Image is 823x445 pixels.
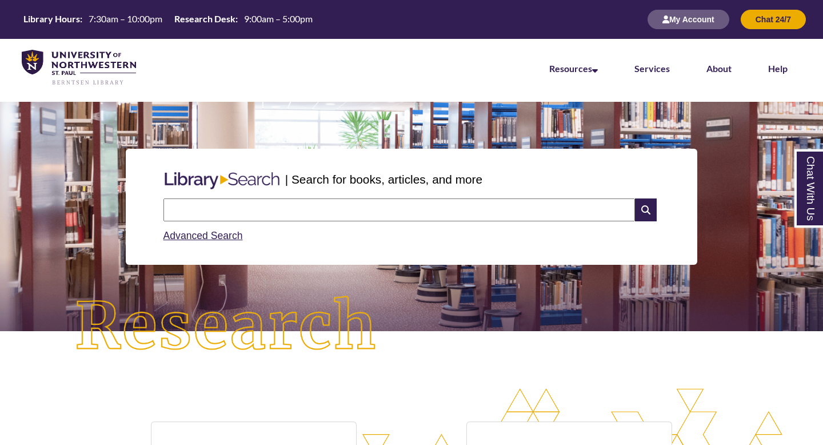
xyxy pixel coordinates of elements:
a: Hours Today [19,13,317,26]
p: | Search for books, articles, and more [285,170,482,188]
img: UNWSP Library Logo [22,50,136,86]
i: Search [635,198,657,221]
table: Hours Today [19,13,317,25]
a: Advanced Search [163,230,243,241]
a: Help [768,63,788,74]
span: 9:00am – 5:00pm [244,13,313,24]
button: My Account [648,10,729,29]
a: Services [634,63,670,74]
a: Resources [549,63,598,74]
a: Chat 24/7 [741,14,806,24]
a: My Account [648,14,729,24]
span: 7:30am – 10:00pm [89,13,162,24]
button: Chat 24/7 [741,10,806,29]
th: Research Desk: [170,13,239,25]
img: Research [41,263,411,391]
th: Library Hours: [19,13,84,25]
a: About [706,63,732,74]
img: Libary Search [159,168,285,194]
